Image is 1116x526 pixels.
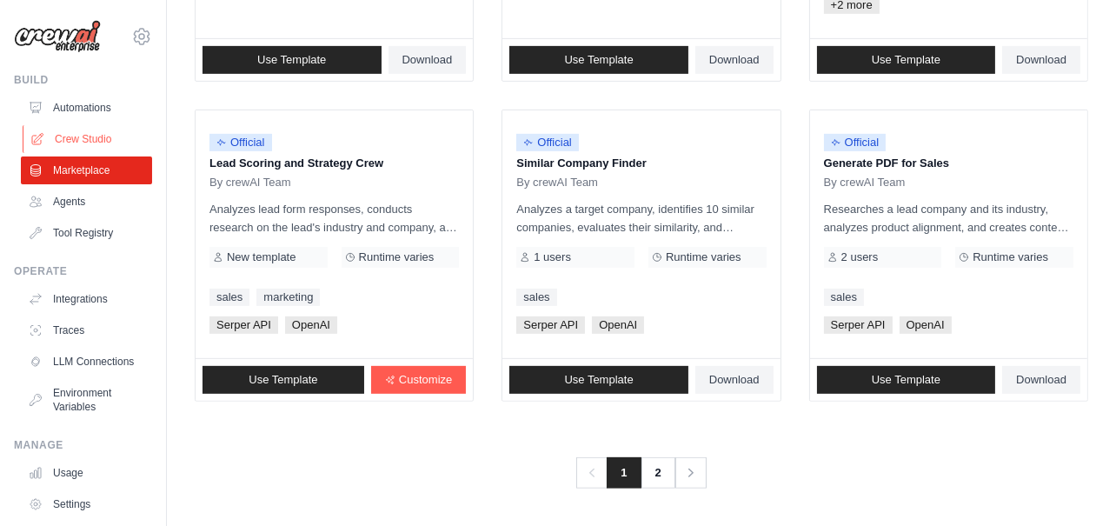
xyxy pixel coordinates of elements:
[695,46,774,74] a: Download
[285,316,337,334] span: OpenAI
[516,176,598,190] span: By crewAI Team
[257,53,326,67] span: Use Template
[21,219,152,247] a: Tool Registry
[256,289,320,306] a: marketing
[973,250,1048,264] span: Runtime varies
[21,94,152,122] a: Automations
[509,366,688,394] a: Use Template
[1016,373,1066,387] span: Download
[516,289,556,306] a: sales
[402,53,453,67] span: Download
[824,289,864,306] a: sales
[824,200,1073,236] p: Researches a lead company and its industry, analyzes product alignment, and creates content for a...
[359,250,435,264] span: Runtime varies
[576,457,706,489] nav: Pagination
[564,53,633,67] span: Use Template
[203,366,364,394] a: Use Template
[1002,46,1080,74] a: Download
[21,379,152,421] a: Environment Variables
[21,156,152,184] a: Marketplace
[817,46,996,74] a: Use Template
[21,285,152,313] a: Integrations
[516,134,579,151] span: Official
[14,20,101,53] img: Logo
[14,73,152,87] div: Build
[666,250,741,264] span: Runtime varies
[709,373,760,387] span: Download
[824,176,906,190] span: By crewAI Team
[516,316,585,334] span: Serper API
[1016,53,1066,67] span: Download
[841,250,879,264] span: 2 users
[209,316,278,334] span: Serper API
[203,46,382,74] a: Use Template
[399,373,452,387] span: Customize
[209,176,291,190] span: By crewAI Team
[817,366,996,394] a: Use Template
[21,459,152,487] a: Usage
[21,188,152,216] a: Agents
[709,53,760,67] span: Download
[21,316,152,344] a: Traces
[389,46,467,74] a: Download
[516,200,766,236] p: Analyzes a target company, identifies 10 similar companies, evaluates their similarity, and provi...
[516,155,766,172] p: Similar Company Finder
[824,155,1073,172] p: Generate PDF for Sales
[641,457,675,489] a: 2
[23,125,154,153] a: Crew Studio
[824,316,893,334] span: Serper API
[209,289,249,306] a: sales
[872,53,940,67] span: Use Template
[695,366,774,394] a: Download
[14,264,152,278] div: Operate
[249,373,317,387] span: Use Template
[209,134,272,151] span: Official
[227,250,296,264] span: New template
[900,316,952,334] span: OpenAI
[564,373,633,387] span: Use Template
[21,348,152,376] a: LLM Connections
[607,457,641,489] span: 1
[14,438,152,452] div: Manage
[824,134,887,151] span: Official
[534,250,571,264] span: 1 users
[371,366,466,394] a: Customize
[21,490,152,518] a: Settings
[1002,366,1080,394] a: Download
[872,373,940,387] span: Use Template
[509,46,688,74] a: Use Template
[209,200,459,236] p: Analyzes lead form responses, conducts research on the lead's industry and company, and scores th...
[209,155,459,172] p: Lead Scoring and Strategy Crew
[592,316,644,334] span: OpenAI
